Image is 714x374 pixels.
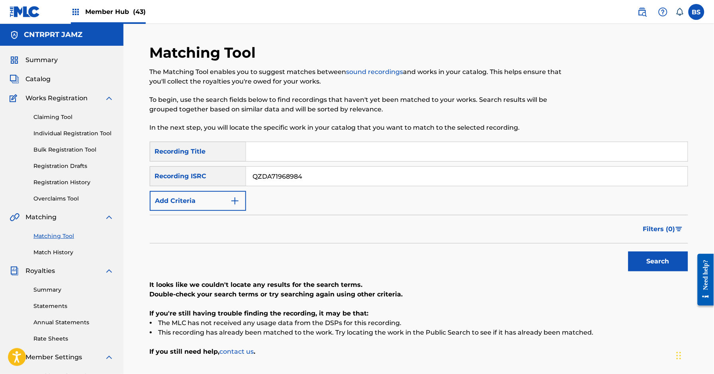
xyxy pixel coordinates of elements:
li: This recording has already been matched to the work. Try locating the work in the Public Search t... [150,328,688,337]
img: expand [104,212,114,222]
div: Help [655,4,671,20]
img: Works Registration [10,93,20,103]
a: contact us [220,348,254,355]
h5: CNTRPRT JAMZ [24,30,82,39]
p: To begin, use the search fields below to find recordings that haven't yet been matched to your wo... [150,95,564,114]
span: Works Registration [25,93,88,103]
a: Overclaims Tool [33,195,114,203]
button: Filters (0) [638,219,688,239]
p: In the next step, you will locate the specific work in your catalog that you want to match to the... [150,123,564,132]
span: Member Hub [85,7,146,16]
iframe: Chat Widget [674,336,714,374]
img: 9d2ae6d4665cec9f34b9.svg [230,196,240,206]
a: Claiming Tool [33,113,114,121]
a: Matching Tool [33,232,114,240]
span: Matching [25,212,57,222]
h2: Matching Tool [150,44,260,62]
span: Catalog [25,74,51,84]
span: (43) [133,8,146,16]
span: Member Settings [25,353,82,362]
img: MLC Logo [10,6,40,18]
a: Summary [33,286,114,294]
li: The MLC has not received any usage data from the DSPs for this recording. [150,318,688,328]
span: Summary [25,55,58,65]
a: SummarySummary [10,55,58,65]
div: Drag [677,344,681,368]
a: sound recordings [346,68,403,76]
img: expand [104,353,114,362]
img: Top Rightsholders [71,7,80,17]
a: CatalogCatalog [10,74,51,84]
p: If you still need help, . [150,347,688,356]
img: expand [104,93,114,103]
a: Statements [33,302,114,310]
img: filter [676,227,683,232]
img: Matching [10,212,20,222]
a: Registration Drafts [33,162,114,170]
img: Catalog [10,74,19,84]
span: Filters ( 0 ) [643,224,675,234]
img: Accounts [10,30,19,40]
img: search [638,7,647,17]
button: Search [628,251,688,271]
a: Public Search [634,4,650,20]
div: Notifications [676,8,684,16]
span: Royalties [25,266,55,276]
div: User Menu [689,4,704,20]
p: The Matching Tool enables you to suggest matches between and works in your catalog. This helps en... [150,67,564,86]
img: expand [104,266,114,276]
p: It looks like we couldn't locate any results for the search terms. [150,280,688,290]
img: Royalties [10,266,19,276]
a: Rate Sheets [33,335,114,343]
a: Annual Statements [33,318,114,327]
a: Individual Registration Tool [33,129,114,138]
p: Double-check your search terms or try searching again using other criteria. [150,290,688,299]
a: Registration History [33,178,114,187]
a: Match History [33,248,114,257]
iframe: Resource Center [692,248,714,312]
img: Summary [10,55,19,65]
button: Add Criteria [150,191,246,211]
form: Search Form [150,142,688,275]
a: Bulk Registration Tool [33,146,114,154]
img: help [658,7,668,17]
p: If you're still having trouble finding the recording, it may be that: [150,309,688,318]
